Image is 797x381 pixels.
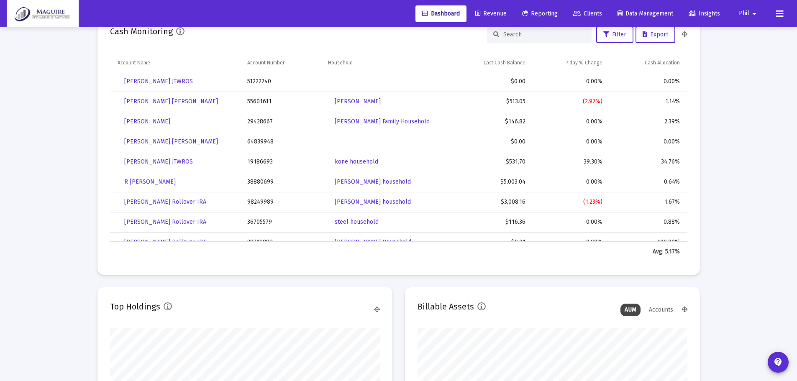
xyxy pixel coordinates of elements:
td: 55601611 [241,92,322,112]
h2: Top Holdings [110,300,160,313]
span: [PERSON_NAME] [124,118,170,125]
td: $5,003.04 [446,172,531,192]
div: Account Name [118,59,150,66]
td: $513.05 [446,92,531,112]
td: 39319888 [241,232,322,252]
span: steel household [335,218,379,225]
button: Export [636,26,675,43]
span: [PERSON_NAME] Rollover IRA [124,238,206,245]
td: 98249989 [241,192,322,212]
a: steel household [328,214,385,230]
td: $146.82 [446,112,531,132]
a: kone household [328,153,385,170]
button: Filter [596,26,633,43]
td: $0.00 [446,132,531,152]
span: [PERSON_NAME] Rollover IRA [124,218,206,225]
div: Account Number [247,59,284,66]
td: 38880699 [241,172,322,192]
mat-icon: contact_support [773,357,783,367]
a: [PERSON_NAME] Household [328,234,418,251]
td: 1.67% [608,192,687,212]
a: Clients [566,5,609,22]
div: Household [328,59,353,66]
div: 0.00% [537,238,602,246]
div: 7 day % Change [566,59,602,66]
td: 0.00% [608,132,687,152]
a: Insights [682,5,727,22]
a: [PERSON_NAME] [328,93,387,110]
a: [PERSON_NAME] household [328,174,418,190]
div: 39.30% [537,158,602,166]
div: (1.23%) [537,198,602,206]
span: [PERSON_NAME] household [335,198,411,205]
a: Dashboard [415,5,466,22]
span: R [PERSON_NAME] [124,178,176,185]
div: AUM [620,304,641,316]
a: [PERSON_NAME] [PERSON_NAME] [118,133,225,150]
span: [PERSON_NAME] Family Household [335,118,430,125]
span: Insights [689,10,720,17]
td: $3,008.16 [446,192,531,212]
a: Revenue [469,5,513,22]
a: [PERSON_NAME] Rollover IRA [118,234,213,251]
a: Reporting [515,5,564,22]
a: [PERSON_NAME] Rollover IRA [118,214,213,230]
mat-icon: arrow_drop_down [749,5,759,22]
td: Column 7 day % Change [531,53,608,73]
td: 64839948 [241,132,322,152]
div: 0.00% [537,178,602,186]
span: [PERSON_NAME] JTWROS [124,158,193,165]
div: 0.00% [537,118,602,126]
span: Filter [603,31,626,38]
span: Revenue [475,10,507,17]
td: 100.00% [608,232,687,252]
div: (2.92%) [537,97,602,106]
td: 19186693 [241,152,322,172]
td: 0.00% [608,72,687,92]
h2: Billable Assets [418,300,474,313]
input: Search [503,31,585,38]
div: Last Cash Balance [484,59,525,66]
td: Column Household [322,53,446,73]
span: [PERSON_NAME] Rollover IRA [124,198,206,205]
td: $116.36 [446,212,531,232]
div: Cash Allocation [645,59,680,66]
td: 34.76% [608,152,687,172]
td: Column Cash Allocation [608,53,687,73]
div: Accounts [645,304,677,316]
div: Data grid [110,53,687,262]
a: R [PERSON_NAME] [118,174,182,190]
span: [PERSON_NAME] [335,98,381,105]
td: $531.70 [446,152,531,172]
span: Export [643,31,668,38]
div: 0.00% [537,77,602,86]
span: Dashboard [422,10,460,17]
td: Column Account Name [110,53,242,73]
span: kone household [335,158,378,165]
a: [PERSON_NAME] Family Household [328,113,436,130]
a: [PERSON_NAME] Rollover IRA [118,194,213,210]
a: [PERSON_NAME] [118,113,177,130]
div: Avg: 5.17% [614,248,679,256]
td: 36705579 [241,212,322,232]
span: Reporting [522,10,558,17]
span: [PERSON_NAME] JTWROS [124,78,193,85]
h2: Cash Monitoring [110,25,173,38]
td: 0.64% [608,172,687,192]
td: 51222240 [241,72,322,92]
a: [PERSON_NAME] household [328,194,418,210]
span: [PERSON_NAME] Household [335,238,411,245]
td: Column Last Cash Balance [446,53,531,73]
img: Dashboard [13,5,72,22]
td: $0.00 [446,72,531,92]
span: Clients [573,10,602,17]
td: Column Account Number [241,53,322,73]
span: [PERSON_NAME] [PERSON_NAME] [124,98,218,105]
td: 2.39% [608,112,687,132]
div: 0.00% [537,138,602,146]
a: [PERSON_NAME] [PERSON_NAME] [118,93,225,110]
td: 29428667 [241,112,322,132]
a: Data Management [611,5,680,22]
a: [PERSON_NAME] JTWROS [118,153,200,170]
div: 0.00% [537,218,602,226]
